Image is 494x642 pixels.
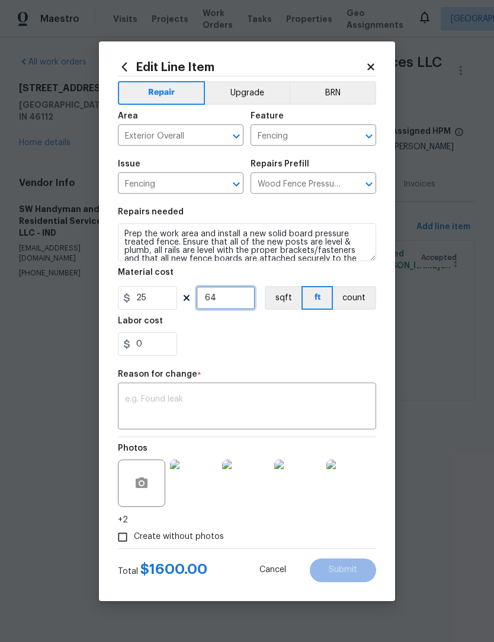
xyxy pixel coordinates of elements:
[240,558,305,582] button: Cancel
[140,562,207,576] span: $ 1600.00
[289,81,376,105] button: BRN
[329,566,357,574] span: Submit
[361,176,377,192] button: Open
[118,160,140,168] h5: Issue
[228,128,245,145] button: Open
[251,112,284,120] h5: Feature
[118,268,174,277] h5: Material cost
[118,317,163,325] h5: Labor cost
[134,531,224,543] span: Create without photos
[118,223,376,261] textarea: Prep the work area and install a new solid board pressure treated fence. Ensure that all of the n...
[361,128,377,145] button: Open
[118,514,128,526] span: +2
[265,286,301,310] button: sqft
[333,286,376,310] button: count
[205,81,290,105] button: Upgrade
[259,566,286,574] span: Cancel
[118,563,207,577] div: Total
[118,112,138,120] h5: Area
[301,286,333,310] button: ft
[118,208,184,216] h5: Repairs needed
[310,558,376,582] button: Submit
[118,370,197,378] h5: Reason for change
[118,81,205,105] button: Repair
[118,444,147,452] h5: Photos
[118,60,365,73] h2: Edit Line Item
[251,160,309,168] h5: Repairs Prefill
[228,176,245,192] button: Open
